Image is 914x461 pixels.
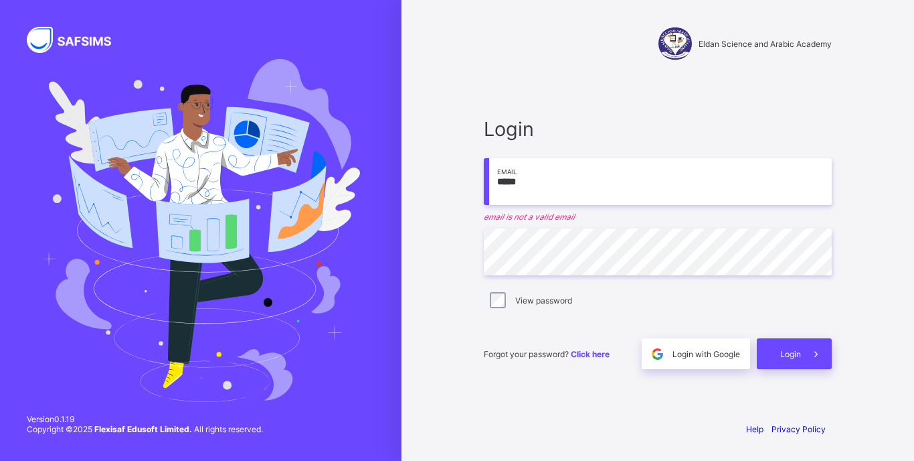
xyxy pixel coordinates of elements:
[571,349,610,359] a: Click here
[94,424,192,434] strong: Flexisaf Edusoft Limited.
[515,295,572,306] label: View password
[27,424,263,434] span: Copyright © 2025 All rights reserved.
[27,27,127,53] img: SAFSIMS Logo
[672,349,740,359] span: Login with Google
[27,414,263,424] span: Version 0.1.19
[484,117,832,141] span: Login
[699,39,832,49] span: Eldan Science and Arabic Academy
[484,212,832,222] em: email is not a valid email
[41,59,360,402] img: Hero Image
[780,349,801,359] span: Login
[771,424,826,434] a: Privacy Policy
[484,349,610,359] span: Forgot your password?
[650,346,665,362] img: google.396cfc9801f0270233282035f929180a.svg
[746,424,763,434] a: Help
